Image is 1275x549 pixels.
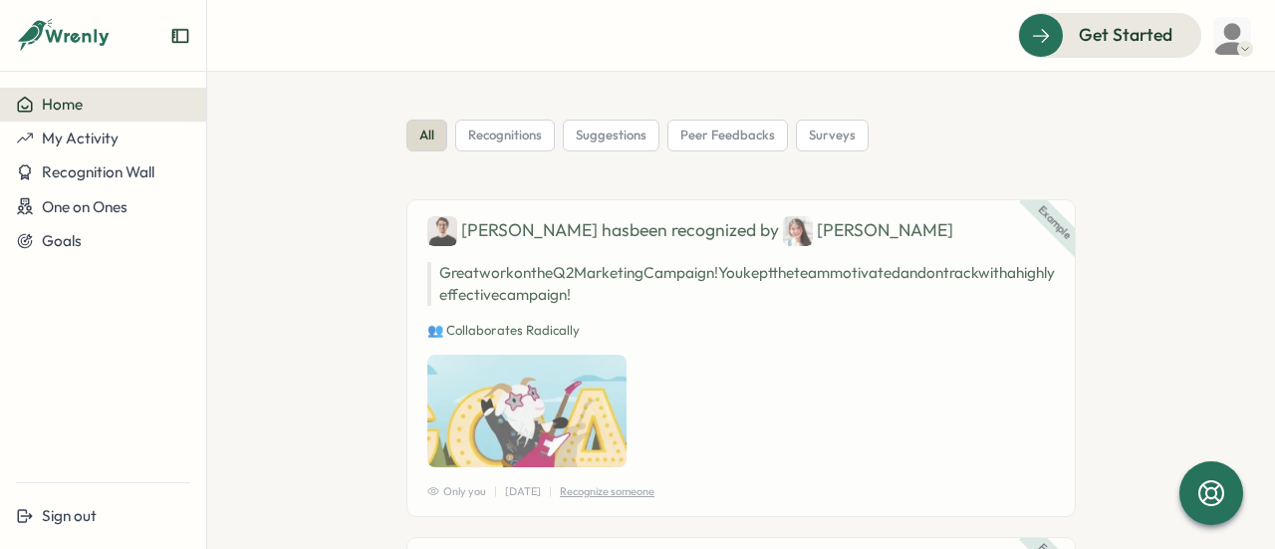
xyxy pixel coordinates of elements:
p: Recognize someone [560,483,654,500]
span: Home [42,95,83,114]
span: recognitions [468,127,542,144]
p: | [549,483,552,500]
span: One on Ones [42,197,127,216]
p: 👥 Collaborates Radically [427,322,1055,340]
button: Get Started [1018,13,1201,57]
span: suggestions [576,127,646,144]
div: [PERSON_NAME] has been recognized by [427,216,1055,246]
span: Goals [42,231,82,250]
span: peer feedbacks [680,127,775,144]
img: Recognition Image [427,355,627,466]
span: Sign out [42,506,97,525]
p: [DATE] [505,483,541,500]
span: Only you [427,483,486,500]
span: surveys [809,127,856,144]
img: Ben [427,216,457,246]
p: | [494,483,497,500]
p: Great work on the Q2 Marketing Campaign! You kept the team motivated and on track with a highly e... [427,262,1055,306]
span: Get Started [1079,22,1172,48]
img: Şevval Murat [1213,17,1251,55]
span: all [419,127,434,144]
span: Recognition Wall [42,162,154,181]
div: [PERSON_NAME] [783,216,953,246]
button: Expand sidebar [170,26,190,46]
img: Jane [783,216,813,246]
span: My Activity [42,129,119,147]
